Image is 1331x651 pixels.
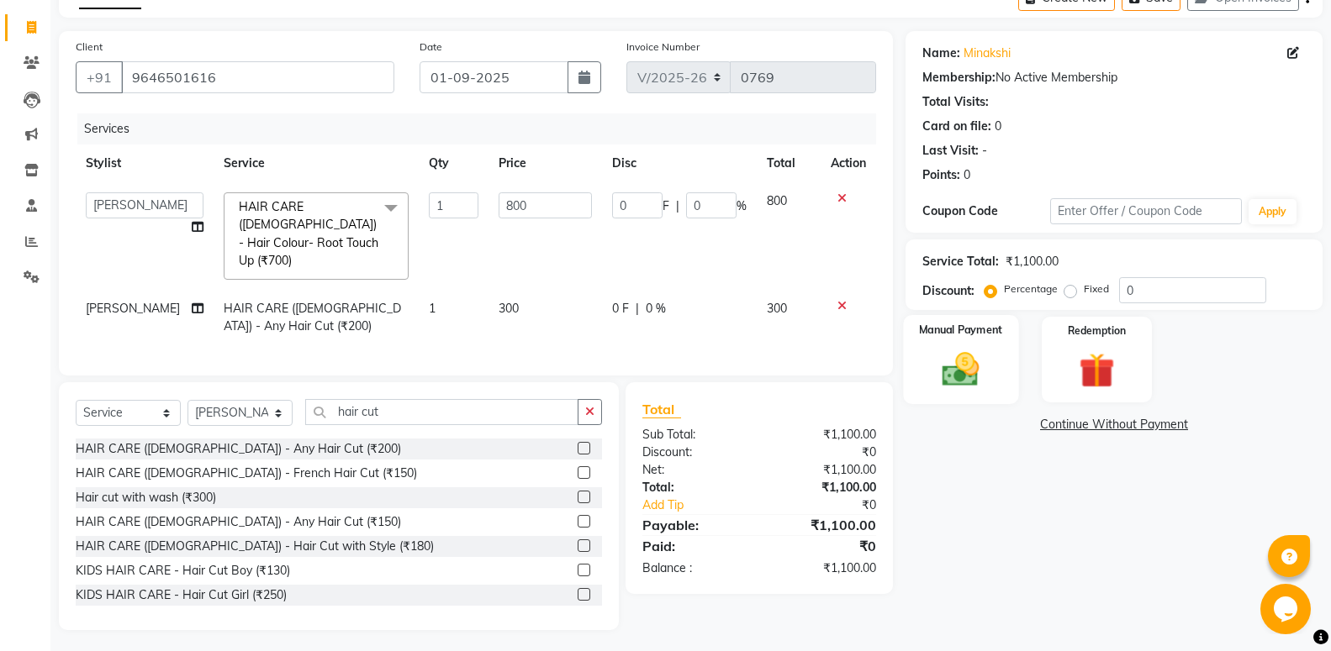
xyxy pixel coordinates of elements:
[922,69,1306,87] div: No Active Membership
[76,489,216,507] div: Hair cut with wash (₹300)
[292,253,299,268] a: x
[626,39,700,55] label: Invoice Number
[77,113,889,144] div: Services
[499,301,519,316] span: 300
[76,61,123,93] button: +91
[239,199,378,268] span: HAIR CARE ([DEMOGRAPHIC_DATA]) - Hair Colour- Root Touch Up (₹700)
[964,166,970,184] div: 0
[121,61,394,93] input: Search by Name/Mobile/Email/Code
[630,426,759,444] div: Sub Total:
[76,513,401,531] div: HAIR CARE ([DEMOGRAPHIC_DATA]) - Any Hair Cut (₹150)
[602,144,757,182] th: Disc
[922,253,999,270] div: Service Total:
[922,202,1050,220] div: Coupon Code
[642,401,681,418] span: Total
[76,39,103,55] label: Client
[757,144,821,182] th: Total
[630,479,759,496] div: Total:
[86,301,180,316] span: [PERSON_NAME]
[630,496,780,514] a: Add Tip
[224,301,401,333] span: HAIR CARE ([DEMOGRAPHIC_DATA]) - Any Hair Cut (₹200)
[931,348,990,391] img: _cash.svg
[1004,281,1058,297] label: Percentage
[909,416,1319,433] a: Continue Without Payment
[419,144,489,182] th: Qty
[646,300,666,318] span: 0 %
[767,193,787,208] span: 800
[612,300,629,318] span: 0 F
[982,142,987,160] div: -
[922,118,991,135] div: Card on file:
[995,118,1001,135] div: 0
[676,197,679,215] span: |
[305,399,578,425] input: Search or Scan
[630,444,759,461] div: Discount:
[1050,198,1242,224] input: Enter Offer / Coupon Code
[1068,349,1126,392] img: _gift.svg
[76,465,417,482] div: HAIR CARE ([DEMOGRAPHIC_DATA]) - French Hair Cut (₹150)
[759,426,889,444] div: ₹1,100.00
[76,440,401,458] div: HAIR CARE ([DEMOGRAPHIC_DATA]) - Any Hair Cut (₹200)
[922,69,996,87] div: Membership:
[429,301,436,316] span: 1
[663,197,669,215] span: F
[759,559,889,577] div: ₹1,100.00
[420,39,442,55] label: Date
[767,301,787,316] span: 300
[759,536,889,556] div: ₹0
[1249,199,1297,224] button: Apply
[630,461,759,479] div: Net:
[922,93,989,111] div: Total Visits:
[76,586,287,604] div: KIDS HAIR CARE - Hair Cut Girl (₹250)
[630,559,759,577] div: Balance :
[922,282,974,300] div: Discount:
[919,322,1003,338] label: Manual Payment
[630,515,759,535] div: Payable:
[922,45,960,62] div: Name:
[76,144,214,182] th: Stylist
[759,515,889,535] div: ₹1,100.00
[781,496,889,514] div: ₹0
[759,444,889,461] div: ₹0
[922,142,979,160] div: Last Visit:
[759,461,889,479] div: ₹1,100.00
[636,300,639,318] span: |
[1084,281,1109,297] label: Fixed
[1006,253,1059,270] div: ₹1,100.00
[214,144,419,182] th: Service
[76,538,434,555] div: HAIR CARE ([DEMOGRAPHIC_DATA]) - Hair Cut with Style (₹180)
[737,197,747,215] span: %
[922,166,960,184] div: Points:
[1260,584,1314,634] iframe: chat widget
[759,479,889,496] div: ₹1,100.00
[821,144,876,182] th: Action
[489,144,602,182] th: Price
[964,45,1011,62] a: Minakshi
[76,562,290,580] div: KIDS HAIR CARE - Hair Cut Boy (₹130)
[1068,323,1126,339] label: Redemption
[630,536,759,556] div: Paid:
